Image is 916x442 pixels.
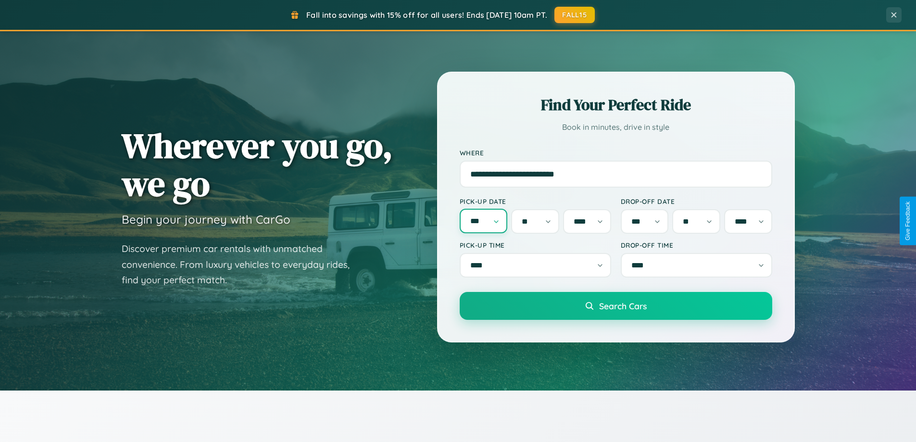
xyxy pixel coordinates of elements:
[460,197,611,205] label: Pick-up Date
[460,120,772,134] p: Book in minutes, drive in style
[460,149,772,157] label: Where
[554,7,595,23] button: FALL15
[306,10,547,20] span: Fall into savings with 15% off for all users! Ends [DATE] 10am PT.
[621,197,772,205] label: Drop-off Date
[460,241,611,249] label: Pick-up Time
[621,241,772,249] label: Drop-off Time
[599,301,647,311] span: Search Cars
[904,202,911,240] div: Give Feedback
[122,241,362,288] p: Discover premium car rentals with unmatched convenience. From luxury vehicles to everyday rides, ...
[460,94,772,115] h2: Find Your Perfect Ride
[460,292,772,320] button: Search Cars
[122,212,290,227] h3: Begin your journey with CarGo
[122,126,393,202] h1: Wherever you go, we go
